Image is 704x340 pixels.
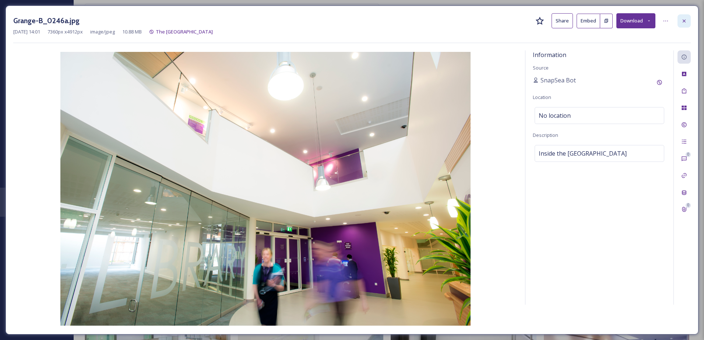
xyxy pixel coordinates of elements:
span: The [GEOGRAPHIC_DATA] [156,28,213,35]
span: Inside the [GEOGRAPHIC_DATA] [539,149,627,158]
span: image/jpeg [90,28,115,35]
span: No location [539,111,571,120]
span: Source [533,64,549,71]
h3: Grange-B_0246a.jpg [13,15,80,26]
span: 10.88 MB [122,28,142,35]
span: [DATE] 14:01 [13,28,40,35]
span: Location [533,94,551,100]
span: Description [533,132,558,138]
img: Grange-B_0246a.jpg [13,52,518,326]
span: Information [533,51,566,59]
div: 0 [686,152,691,157]
div: 0 [686,203,691,208]
span: 7360 px x 4912 px [47,28,83,35]
button: Share [552,13,573,28]
span: SnapSea Bot [541,76,576,85]
button: Embed [577,14,600,28]
button: Download [616,13,655,28]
